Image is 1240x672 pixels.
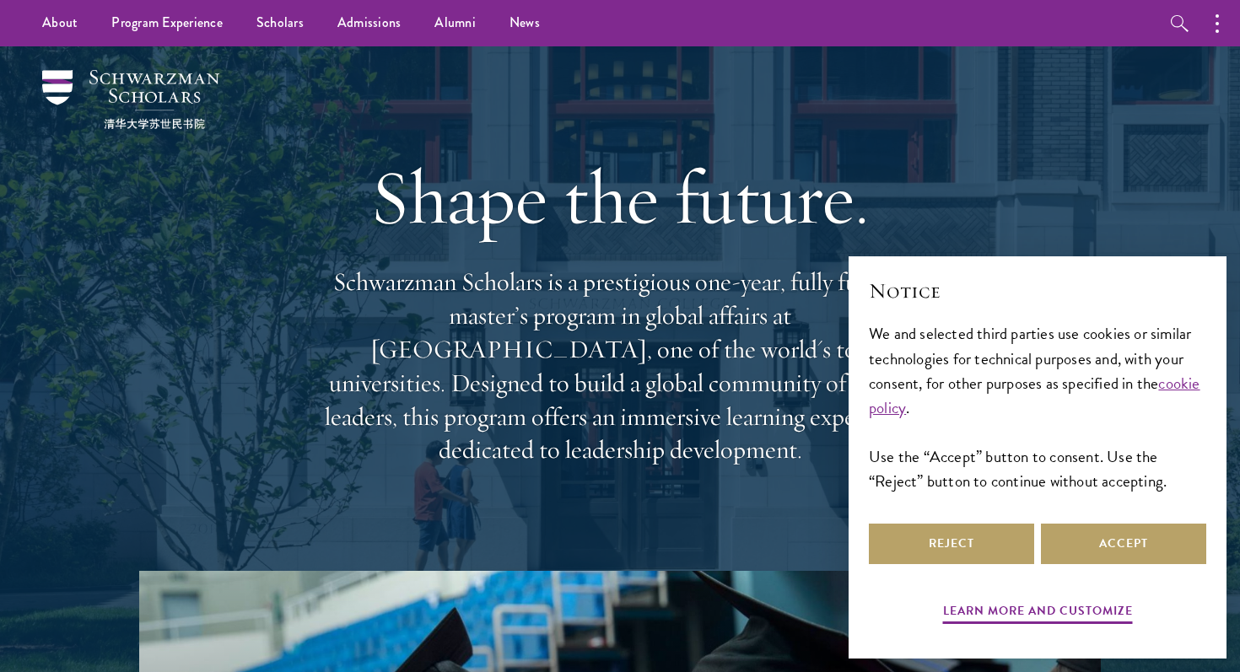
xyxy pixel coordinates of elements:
a: cookie policy [869,371,1200,420]
div: We and selected third parties use cookies or similar technologies for technical purposes and, wit... [869,321,1206,492]
img: Schwarzman Scholars [42,70,219,129]
h1: Shape the future. [316,150,924,245]
button: Reject [869,524,1034,564]
button: Accept [1041,524,1206,564]
p: Schwarzman Scholars is a prestigious one-year, fully funded master’s program in global affairs at... [316,266,924,467]
h2: Notice [869,277,1206,305]
button: Learn more and customize [943,600,1133,626]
